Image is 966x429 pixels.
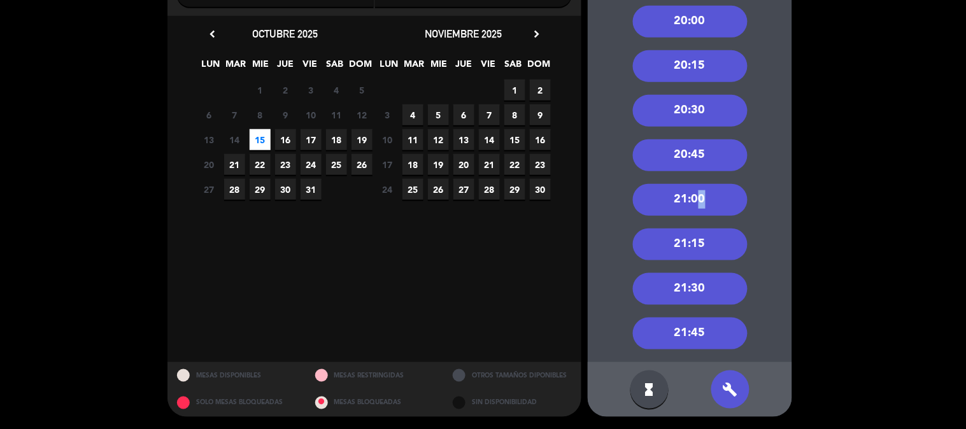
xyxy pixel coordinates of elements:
span: 7 [479,104,500,125]
div: 20:45 [633,139,748,171]
span: 4 [402,104,423,125]
span: 10 [377,129,398,150]
span: 15 [250,129,271,150]
span: MIE [429,57,450,78]
span: 16 [275,129,296,150]
span: 3 [377,104,398,125]
span: 30 [275,179,296,200]
div: MESAS RESTRINGIDAS [306,362,444,390]
span: MAR [404,57,425,78]
span: 8 [250,104,271,125]
span: 9 [275,104,296,125]
span: noviembre 2025 [425,27,502,40]
span: 10 [301,104,322,125]
span: 2 [275,80,296,101]
span: 25 [326,154,347,175]
span: 13 [199,129,220,150]
div: 21:30 [633,273,748,305]
span: 8 [504,104,525,125]
span: 29 [504,179,525,200]
span: 18 [402,154,423,175]
span: JUE [453,57,474,78]
span: 31 [301,179,322,200]
span: 22 [504,154,525,175]
span: 19 [352,129,373,150]
span: 17 [301,129,322,150]
span: DOM [528,57,549,78]
span: 27 [199,179,220,200]
span: 26 [352,154,373,175]
span: 6 [453,104,474,125]
span: 24 [377,179,398,200]
span: 17 [377,154,398,175]
span: 7 [224,104,245,125]
div: SIN DISPONIBILIDAD [443,390,581,417]
div: MESAS DISPONIBLES [167,362,306,390]
span: LUN [379,57,400,78]
span: 29 [250,179,271,200]
span: 5 [428,104,449,125]
span: 25 [402,179,423,200]
span: 28 [479,179,500,200]
span: octubre 2025 [253,27,318,40]
span: 1 [504,80,525,101]
span: VIE [300,57,321,78]
span: 20 [199,154,220,175]
div: 21:15 [633,229,748,260]
i: chevron_right [530,27,543,41]
span: 14 [224,129,245,150]
span: 21 [479,154,500,175]
span: 28 [224,179,245,200]
span: 6 [199,104,220,125]
span: 2 [530,80,551,101]
div: 21:00 [633,184,748,216]
span: 3 [301,80,322,101]
span: 22 [250,154,271,175]
span: 24 [301,154,322,175]
span: 21 [224,154,245,175]
span: 11 [402,129,423,150]
span: MAR [225,57,246,78]
div: 20:00 [633,6,748,38]
span: VIE [478,57,499,78]
span: 26 [428,179,449,200]
div: 20:30 [633,95,748,127]
span: 12 [352,104,373,125]
span: 27 [453,179,474,200]
span: SAB [503,57,524,78]
span: 9 [530,104,551,125]
span: 1 [250,80,271,101]
div: SOLO MESAS BLOQUEADAS [167,390,306,417]
span: 19 [428,154,449,175]
span: 15 [504,129,525,150]
i: build [723,382,738,397]
span: 5 [352,80,373,101]
div: MESAS BLOQUEADAS [306,390,444,417]
span: JUE [275,57,296,78]
span: 18 [326,129,347,150]
span: 23 [275,154,296,175]
span: SAB [325,57,346,78]
span: 23 [530,154,551,175]
span: 20 [453,154,474,175]
div: 21:45 [633,318,748,349]
span: DOM [350,57,371,78]
i: hourglass_full [642,382,657,397]
span: 11 [326,104,347,125]
span: 4 [326,80,347,101]
div: 20:15 [633,50,748,82]
span: 13 [453,129,474,150]
span: 14 [479,129,500,150]
span: MIE [250,57,271,78]
span: 30 [530,179,551,200]
i: chevron_left [206,27,219,41]
span: 12 [428,129,449,150]
span: 16 [530,129,551,150]
span: LUN [201,57,222,78]
div: OTROS TAMAÑOS DIPONIBLES [443,362,581,390]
